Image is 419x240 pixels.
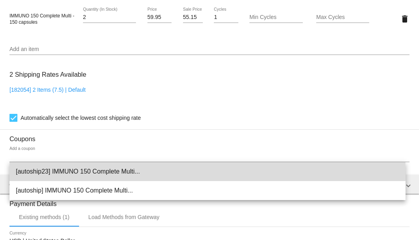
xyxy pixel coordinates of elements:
div: Load Methods from Gateway [89,214,160,220]
input: Sale Price [183,14,203,21]
h3: Coupons [9,129,410,143]
mat-icon: delete [400,14,410,24]
h3: 2 Shipping Rates Available [9,66,86,83]
input: Max Cycles [316,14,369,21]
a: [182054] 2 Items (7.5) | Default [9,87,86,93]
input: Quantity (In Stock) [83,14,136,21]
span: Order total [9,181,40,188]
div: Existing methods (1) [19,214,70,220]
input: Cycles [214,14,238,21]
h3: Payment Details [9,194,410,208]
input: Price [147,14,172,21]
input: Add an item [9,46,410,53]
span: Automatically select the lowest cost shipping rate [21,113,141,123]
span: [autoship23] IMMUNO 150 Complete Multi... [16,162,399,181]
span: IMMUNO 150 Complete Multi - 150 capsules [9,13,74,25]
input: Min Cycles [249,14,302,21]
input: Add a coupon [9,153,410,160]
span: [autoship] IMMUNO 150 Complete Multi... [16,181,399,200]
